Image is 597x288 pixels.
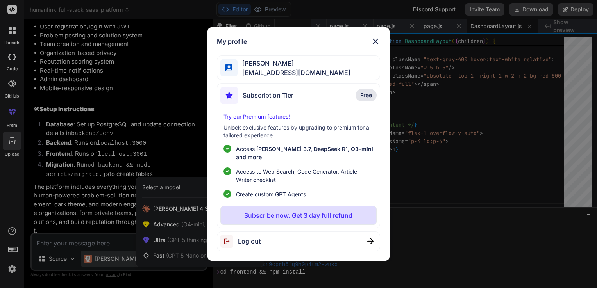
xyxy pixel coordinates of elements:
span: Log out [238,236,261,246]
span: Free [360,91,372,99]
span: [EMAIL_ADDRESS][DOMAIN_NAME] [238,68,350,77]
h1: My profile [217,37,247,46]
img: subscription [220,87,238,104]
span: Subscription Tier [243,91,293,100]
span: Create custom GPT Agents [236,190,306,198]
img: close [367,238,374,244]
p: Try our Premium features! [223,113,374,121]
p: Subscribe now. Get 3 day full refund [244,211,352,220]
img: checklist [223,145,231,153]
p: Access [236,145,374,161]
img: logout [220,235,238,248]
img: checklist [223,190,231,198]
span: [PERSON_NAME] 3.7, DeepSeek R1, O3-mini and more [236,146,373,160]
span: Access to Web Search, Code Generator, Article Writer checklist [236,167,374,184]
span: [PERSON_NAME] [238,59,350,68]
img: profile [225,64,233,71]
img: close [371,37,380,46]
button: Subscribe now. Get 3 day full refund [220,206,377,225]
img: checklist [223,167,231,175]
p: Unlock exclusive features by upgrading to premium for a tailored experience. [223,124,374,139]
